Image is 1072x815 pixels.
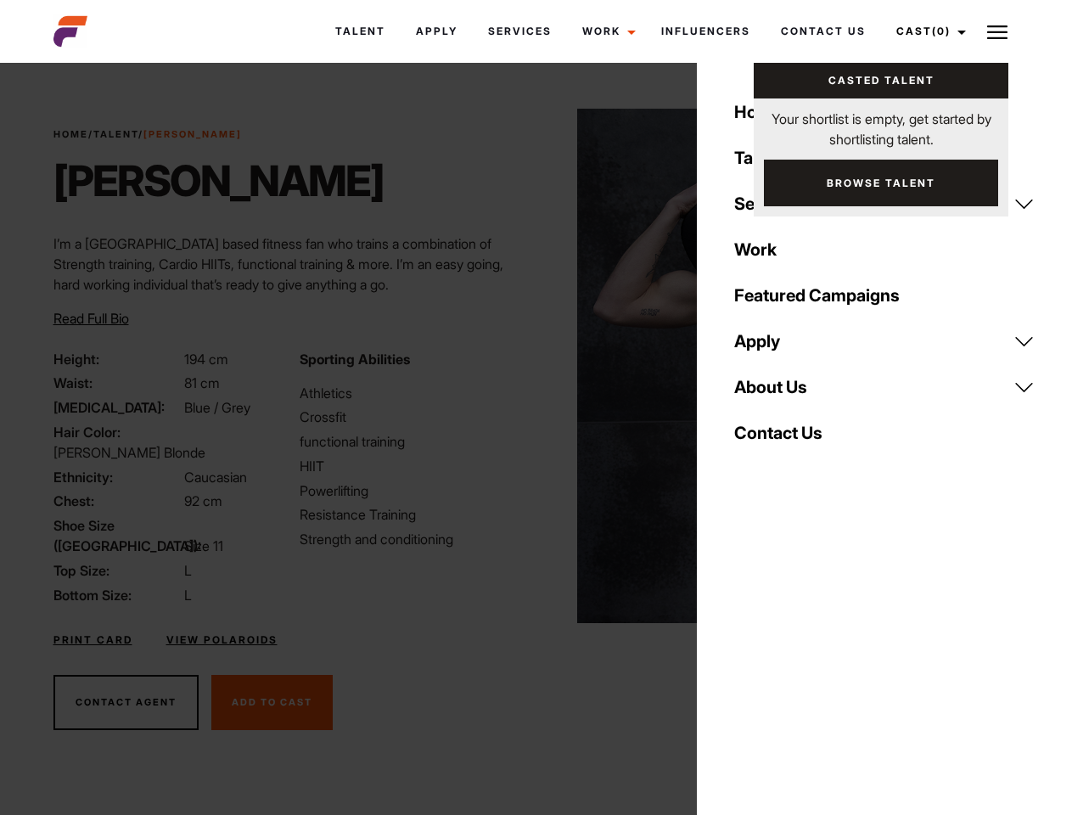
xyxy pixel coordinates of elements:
[184,492,222,509] span: 92 cm
[754,63,1008,98] a: Casted Talent
[184,562,192,579] span: L
[300,431,525,452] li: functional training
[53,560,181,581] span: Top Size:
[53,397,181,418] span: [MEDICAL_DATA]:
[764,160,998,206] a: Browse Talent
[300,504,525,525] li: Resistance Training
[567,8,646,54] a: Work
[724,273,1045,318] a: Featured Campaigns
[724,135,1045,181] a: Talent
[143,128,242,140] strong: [PERSON_NAME]
[232,696,312,708] span: Add To Cast
[53,308,129,329] button: Read Full Bio
[300,529,525,549] li: Strength and conditioning
[300,383,525,403] li: Athletics
[53,675,199,731] button: Contact Agent
[766,8,881,54] a: Contact Us
[300,456,525,476] li: HIIT
[53,444,205,461] span: [PERSON_NAME] Blonde
[166,632,278,648] a: View Polaroids
[53,467,181,487] span: Ethnicity:
[724,181,1045,227] a: Services
[300,407,525,427] li: Crossfit
[53,310,129,327] span: Read Full Bio
[646,8,766,54] a: Influencers
[184,374,220,391] span: 81 cm
[93,128,138,140] a: Talent
[401,8,473,54] a: Apply
[300,481,525,501] li: Powerlifting
[881,8,976,54] a: Cast(0)
[53,632,132,648] a: Print Card
[724,227,1045,273] a: Work
[724,89,1045,135] a: Home
[184,399,250,416] span: Blue / Grey
[320,8,401,54] a: Talent
[724,364,1045,410] a: About Us
[53,14,87,48] img: cropped-aefm-brand-fav-22-square.png
[211,675,333,731] button: Add To Cast
[473,8,567,54] a: Services
[53,585,181,605] span: Bottom Size:
[53,515,181,556] span: Shoe Size ([GEOGRAPHIC_DATA]):
[53,233,526,295] p: I’m a [GEOGRAPHIC_DATA] based fitness fan who trains a combination of Strength training, Cardio H...
[53,128,88,140] a: Home
[53,491,181,511] span: Chest:
[53,127,242,142] span: / /
[53,349,181,369] span: Height:
[184,351,228,368] span: 194 cm
[184,537,223,554] span: Size 11
[53,422,181,442] span: Hair Color:
[53,155,384,206] h1: [PERSON_NAME]
[184,469,247,486] span: Caucasian
[932,25,951,37] span: (0)
[53,373,181,393] span: Waist:
[724,410,1045,456] a: Contact Us
[724,318,1045,364] a: Apply
[300,351,410,368] strong: Sporting Abilities
[754,98,1008,149] p: Your shortlist is empty, get started by shortlisting talent.
[987,22,1007,42] img: Burger icon
[184,587,192,604] span: L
